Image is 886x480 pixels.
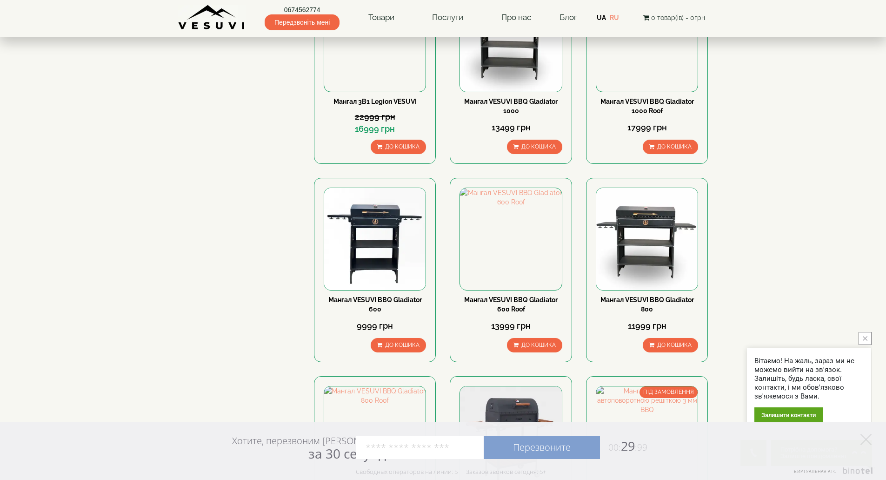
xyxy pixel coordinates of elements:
a: Мангал VESUVI BBQ Gladiator 600 [328,296,422,313]
button: До кошика [507,338,562,352]
a: Товари [359,7,404,28]
div: 13499 грн [460,122,562,134]
a: Блог [560,13,577,22]
a: Перезвоните [484,436,600,459]
img: Завод VESUVI [178,5,246,30]
div: 9999 грн [324,320,426,332]
img: Мангал VESUVI BBQ Gladiator 600 Roof [460,188,561,290]
span: Виртуальная АТС [794,468,837,474]
a: UA [597,14,606,21]
span: До кошика [385,143,420,150]
span: Передзвоніть мені [265,14,340,30]
button: close button [859,332,872,345]
button: До кошика [643,140,698,154]
button: До кошика [371,140,426,154]
span: До кошика [521,342,556,348]
div: Залишити контакти [754,407,823,423]
div: Вітаємо! На жаль, зараз ми не можемо вийти на зв'язок. Залишіть, будь ласка, свої контакти, і ми ... [754,357,864,401]
span: 00: [608,441,621,453]
button: До кошика [643,338,698,352]
div: Хотите, перезвоним [PERSON_NAME] [232,435,392,461]
span: за 30 секунд? [308,445,392,462]
a: Виртуальная АТС [788,467,874,480]
span: До кошика [385,342,420,348]
button: 0 товар(ів) - 0грн [640,13,708,23]
a: Мангал VESUVI BBQ Gladiator 1000 Roof [600,98,694,115]
span: ПІД ЗАМОВЛЕННЯ [640,386,698,398]
a: Послуги [423,7,473,28]
div: 13999 грн [460,320,562,332]
span: 0 товар(ів) - 0грн [651,14,705,21]
span: До кошика [657,342,692,348]
a: Про нас [492,7,540,28]
span: До кошика [657,143,692,150]
a: Мангал VESUVI BBQ Gladiator 1000 [464,98,558,115]
a: 0674562774 [265,5,340,14]
div: 22999 грн [324,111,426,123]
span: До кошика [521,143,556,150]
img: Мангал VESUVI BBQ Gladiator 800 [596,188,698,290]
a: Мангал VESUVI BBQ Gladiator 600 Roof [464,296,558,313]
button: До кошика [371,338,426,352]
div: 17999 грн [596,122,698,134]
a: Мангал 3В1 Legion VESUVI [333,98,417,105]
div: 11999 грн [596,320,698,332]
div: 16999 грн [324,123,426,135]
span: 29 [600,437,647,454]
a: RU [610,14,619,21]
a: Мангал VESUVI BBQ Gladiator 800 [600,296,694,313]
div: Свободных операторов на линии: 5 Заказов звонков сегодня: 5+ [356,468,546,475]
button: До кошика [507,140,562,154]
span: :99 [635,441,647,453]
img: Мангал VESUVI BBQ Gladiator 600 [324,188,426,290]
